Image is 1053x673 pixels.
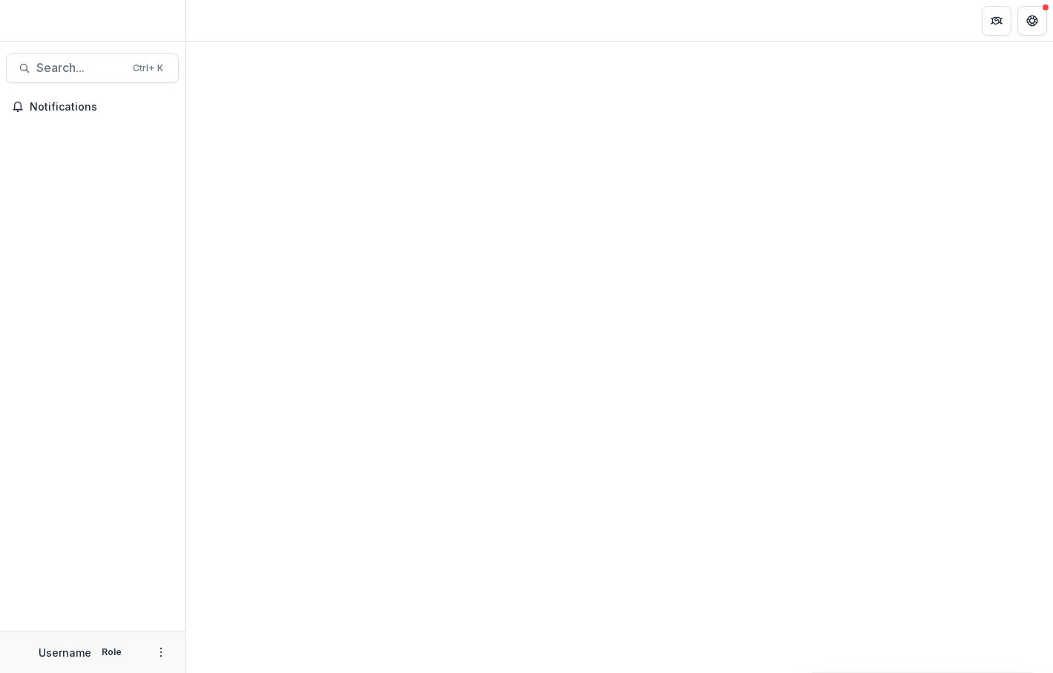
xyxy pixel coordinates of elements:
button: More [152,643,170,661]
button: Search... [6,53,179,83]
button: Partners [982,6,1011,36]
button: Get Help [1017,6,1047,36]
div: Ctrl + K [130,60,166,76]
span: Notifications [30,101,173,114]
p: Role [97,646,126,659]
button: Notifications [6,95,179,119]
span: Search... [36,61,124,75]
p: Username [39,645,91,660]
